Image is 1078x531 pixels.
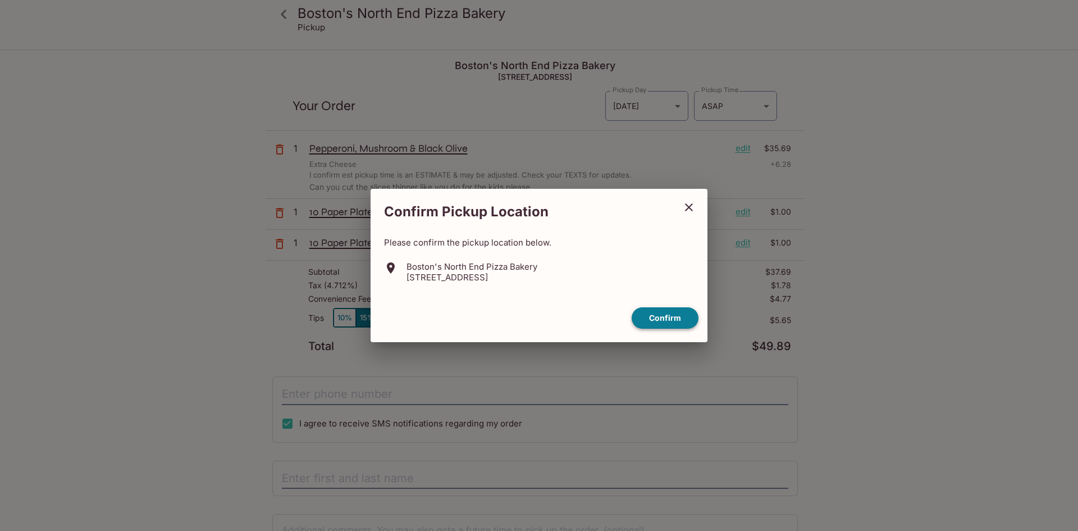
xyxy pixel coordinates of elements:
[632,307,698,329] button: confirm
[384,237,694,248] p: Please confirm the pickup location below.
[371,198,675,226] h2: Confirm Pickup Location
[675,193,703,221] button: close
[406,272,537,283] p: [STREET_ADDRESS]
[406,261,537,272] p: Boston's North End Pizza Bakery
